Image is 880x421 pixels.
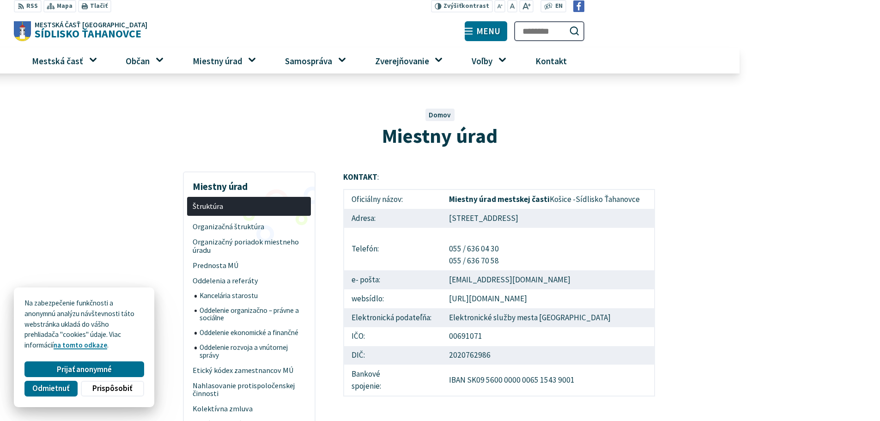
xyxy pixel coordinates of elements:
[449,350,491,360] a: 2020762986
[532,48,570,73] span: Kontakt
[382,123,498,148] span: Miestny úrad
[28,48,86,73] span: Mestská časť
[429,110,451,119] a: Domov
[343,172,377,182] strong: KONTAKT
[442,189,655,209] td: Košice -Sídlisko Ťahanovce
[193,273,306,288] span: Oddelenia a referáty
[200,341,306,363] span: Oddelenie rozvoja a vnútornej správy
[175,48,260,73] a: Miestny úrad
[194,341,311,363] a: Oddelenie rozvoja a vnútornej správy
[449,256,499,266] a: 055 / 636 70 58
[85,52,101,67] button: Otvoriť podmenu pre
[443,2,489,10] span: kontrast
[57,365,112,374] span: Prijať anonymné
[31,21,147,39] span: Sídlisko Ťahanovce
[449,244,499,254] a: 055 / 636 04 30
[193,258,306,273] span: Prednosta MÚ
[193,234,306,258] span: Organizačný poriadok miestneho úradu
[54,341,107,349] a: na tomto odkaze
[193,363,306,378] span: Etický kódex zamestnancov MÚ
[24,298,144,351] p: Na zabezpečenie funkčnosti a anonymnú analýzu návštevnosti táto webstránka ukladá do vášho prehli...
[476,28,500,35] span: Menu
[194,326,311,341] a: Oddelenie ekonomické a finančné
[344,228,442,270] td: Telefón:
[344,346,442,365] td: DIČ:
[267,48,350,73] a: Samospráva
[32,384,69,393] span: Odmietnuť
[443,2,461,10] span: Zvýšiť
[193,378,306,402] span: Nahlasovanie protispoločenskej činnosti
[152,52,168,67] button: Otvoriť podmenu pre
[26,1,38,11] span: RSS
[344,308,442,327] td: Elektronická podateľňa:
[187,273,311,288] a: Oddelenia a referáty
[344,209,442,228] td: Adresa:
[81,381,144,397] button: Prispôsobiť
[187,234,311,258] a: Organizačný poriadok miestneho úradu
[449,312,611,323] a: Elektronické služby mesta [GEOGRAPHIC_DATA]
[187,174,311,194] h3: Miestny úrad
[449,331,482,341] a: 00691071
[344,189,442,209] td: Oficiálny názov:
[187,378,311,402] a: Nahlasovanie protispoločenskej činnosti
[540,375,575,385] a: 1543 9001
[442,209,655,228] td: [STREET_ADDRESS]
[14,21,147,42] a: Logo Sídlisko Ťahanovce, prejsť na domovskú stránku.
[122,48,153,73] span: Občan
[187,220,311,235] a: Organizačná štruktúra
[282,48,336,73] span: Samospráva
[92,384,132,393] span: Prispôsobiť
[187,402,311,417] a: Kolektívna zmluva
[344,289,442,308] td: websídlo:
[200,326,306,341] span: Oddelenie ekonomické a finančné
[24,361,144,377] button: Prijať anonymné
[357,48,447,73] a: Zverejňovanie
[449,194,550,204] strong: Miestny úrad mestskej časti
[193,220,306,235] span: Organizačná štruktúra
[108,48,168,73] a: Občan
[14,21,31,42] img: Prejsť na domovskú stránku
[344,327,442,346] td: IČO:
[344,365,442,396] td: Bankové spojenie:
[334,52,350,67] button: Otvoriť podmenu pre
[442,365,655,396] td: IBAN SK
[573,0,585,12] img: Prejsť na Facebook stránku
[194,303,311,326] a: Oddelenie organizačno – právne a sociálne
[200,288,306,303] span: Kancelária starostu
[187,258,311,273] a: Prednosta MÚ
[517,48,584,73] a: Kontakt
[200,303,306,326] span: Oddelenie organizačno – právne a sociálne
[454,48,510,73] a: Voľby
[465,21,507,42] button: Menu
[442,270,655,289] td: [EMAIL_ADDRESS][DOMAIN_NAME]
[35,21,147,28] span: Mestská časť [GEOGRAPHIC_DATA]
[187,197,311,216] a: Štruktúra
[57,1,73,11] span: Mapa
[555,1,563,11] span: EN
[194,288,311,303] a: Kancelária starostu
[193,402,306,417] span: Kolektívna zmluva
[431,52,447,67] button: Otvoriť podmenu pre Zverejňovanie
[468,48,496,73] span: Voľby
[193,199,306,214] span: Štruktúra
[552,1,565,11] a: EN
[495,52,510,67] button: Otvoriť podmenu pre
[244,52,260,67] button: Otvoriť podmenu pre
[24,381,77,397] button: Odmietnuť
[90,2,108,10] span: Tlačiť
[187,363,311,378] a: Etický kódex zamestnancov MÚ
[442,289,655,308] td: [URL][DOMAIN_NAME]
[344,270,442,289] td: e- pošta:
[476,375,539,385] a: 09 5600 0000 0065
[14,48,101,73] a: Mestská časť
[189,48,246,73] span: Miestny úrad
[371,48,432,73] span: Zverejňovanie
[343,171,655,183] p: :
